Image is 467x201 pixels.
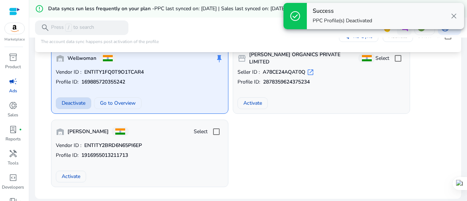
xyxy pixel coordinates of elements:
span: warehouse [56,54,65,63]
span: check_circle [289,10,301,22]
span: Deactivate [62,99,85,107]
span: donut_small [9,101,18,110]
b: A78CE24AQAT0Q [263,69,305,76]
h5: Data syncs run less frequently on your plan - [48,6,286,12]
span: Vendor ID : [56,142,81,149]
span: Go to Overview [100,99,136,107]
button: Activate [56,171,86,182]
p: Sales [8,112,18,118]
span: inventory_2 [9,53,18,62]
span: / [65,24,72,32]
span: Select [375,55,389,62]
span: Profile ID: [56,152,78,159]
span: Profile ID: [238,78,260,86]
span: handyman [9,149,18,158]
span: fiber_manual_record [19,128,22,131]
span: Seller ID : [238,69,260,76]
img: amazon.svg [5,23,24,34]
p: Developers [2,184,24,190]
span: storefront [238,54,246,63]
b: [PERSON_NAME] ORGANICS PRIVATE LIMITED [249,51,355,66]
span: open_in_new [307,69,314,76]
p: Product [5,63,21,70]
b: ENTITY1FQ0T9O1TCAR4 [84,69,144,76]
span: Vendor ID : [56,69,81,76]
button: Re-Sync [339,30,378,42]
p: The account data sync happens post activation of the profile [41,38,159,44]
button: Activate [238,97,268,109]
b: ENTITY2BRD6N65PI6EP [84,142,142,149]
p: PPC Profile(s) Deactivated [313,17,372,24]
button: Go to Overview [94,97,142,109]
span: Activate [62,173,80,180]
span: PPC last synced on: [DATE] | Sales last synced on: [DATE] [154,5,286,12]
b: 1916955013211713 [81,152,128,159]
p: Reports [5,136,21,142]
mat-icon: error_outline [35,4,44,13]
span: search [41,23,50,32]
b: Wellwoman [67,55,96,62]
b: 2878359624375234 [263,78,310,86]
span: Profile ID: [56,78,78,86]
p: Press to search [51,24,94,32]
b: 169885720355242 [81,78,125,86]
span: campaign [9,77,18,86]
h4: Success [313,8,372,15]
b: [PERSON_NAME] [67,128,109,135]
button: Deactivate [56,97,91,109]
span: Select [194,128,208,135]
span: close [449,12,458,20]
p: Ads [9,88,17,94]
span: code_blocks [9,173,18,182]
p: Marketplace [4,37,25,42]
span: Activate [243,99,262,107]
span: lab_profile [9,125,18,134]
p: Tools [8,160,19,166]
span: warehouse [56,127,65,136]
